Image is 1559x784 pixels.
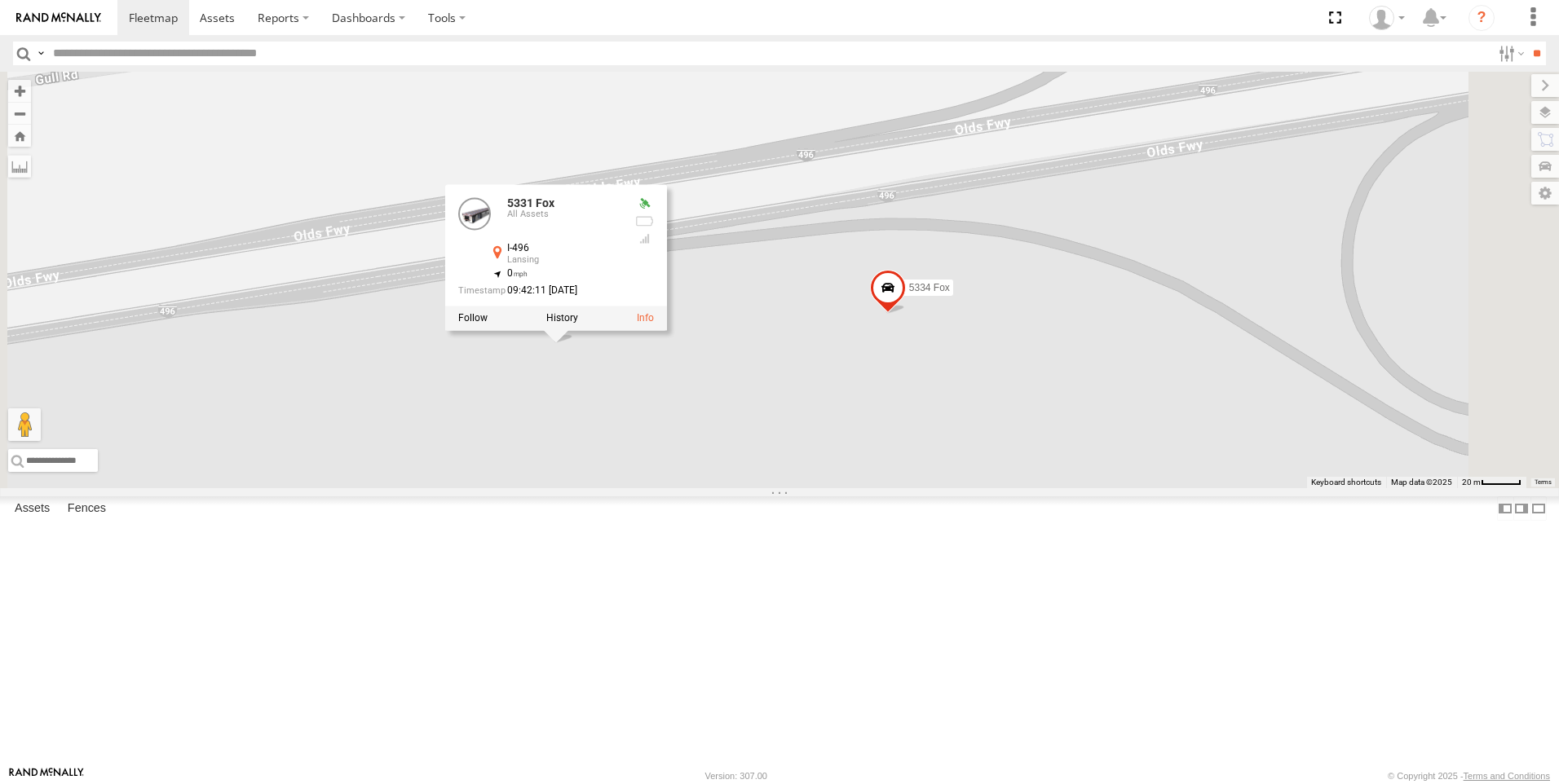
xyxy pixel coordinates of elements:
label: Search Query [34,42,47,65]
span: 5334 Fox [909,282,950,293]
label: Assets [7,497,58,520]
a: Visit our Website [9,768,84,784]
a: View Asset Details [458,197,491,230]
div: All Assets [507,209,621,219]
label: Hide Summary Table [1530,496,1547,520]
div: Version: 307.00 [705,771,767,781]
button: Zoom in [8,80,31,102]
label: Dock Summary Table to the Right [1513,496,1530,520]
button: Keyboard shortcuts [1311,477,1381,488]
span: Map data ©2025 [1391,478,1452,487]
span: 0 [507,267,528,279]
label: Measure [8,155,31,178]
label: Fences [60,497,114,520]
div: Date/time of location update [458,285,621,296]
a: Terms (opens in new tab) [1535,479,1552,486]
label: View Asset History [546,312,578,324]
label: Search Filter Options [1492,42,1527,65]
a: 5331 Fox [507,196,554,209]
button: Zoom out [8,102,31,125]
button: Map Scale: 20 m per 46 pixels [1457,477,1526,488]
div: No battery health information received from this device. [634,214,654,227]
img: rand-logo.svg [16,12,101,24]
button: Drag Pegman onto the map to open Street View [8,408,41,441]
label: Realtime tracking of Asset [458,312,488,324]
span: 20 m [1462,478,1481,487]
label: Map Settings [1531,182,1559,205]
div: Last Event GSM Signal Strength [634,232,654,245]
label: Dock Summary Table to the Left [1497,496,1513,520]
button: Zoom Home [8,125,31,147]
div: Frank Olivera [1363,6,1411,30]
div: © Copyright 2025 - [1388,771,1550,781]
a: View Asset Details [637,312,654,324]
i: ? [1468,5,1495,31]
a: Terms and Conditions [1464,771,1550,781]
div: I-496 [507,243,621,253]
div: Lansing [507,255,621,265]
div: Valid GPS Fix [634,197,654,210]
